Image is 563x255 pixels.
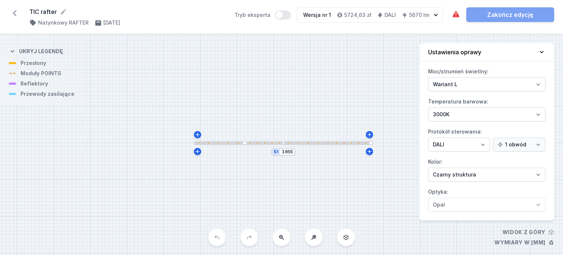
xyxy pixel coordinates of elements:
h4: 5670 lm [409,11,429,19]
button: Wersja nr 15724,63 złDALI5670 lm [297,7,443,23]
label: Optyka: [428,186,545,212]
form: TIC rafter [29,7,226,16]
h4: Natynkowy RAFTER [38,19,89,26]
select: Optyka: [428,198,545,212]
select: Protokół sterowania: [493,138,545,152]
h4: [DATE] [103,19,120,26]
label: Tryb eksperta [235,11,291,19]
div: Wersja nr 1 [303,11,331,19]
button: Ustawienia oprawy [419,43,554,61]
h4: Ukryj legendę [19,48,63,55]
select: Temperatura barwowa: [428,108,545,121]
button: Edytuj nazwę projektu [60,8,67,15]
label: Kolor: [428,156,545,182]
h4: DALI [384,11,396,19]
label: Moc/strumień świetlny: [428,66,545,91]
button: Ukryj legendę [9,42,63,59]
input: Wymiar [mm] [281,149,293,155]
h4: Ustawienia oprawy [428,48,481,57]
h4: 5724,63 zł [344,11,371,19]
label: Protokół sterowania: [428,126,545,152]
button: Tryb eksperta [275,11,291,19]
select: Protokół sterowania: [428,138,490,152]
select: Moc/strumień świetlny: [428,77,545,91]
label: Temperatura barwowa: [428,96,545,121]
select: Kolor: [428,168,545,182]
